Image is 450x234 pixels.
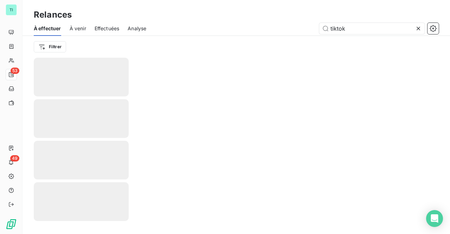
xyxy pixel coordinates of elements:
[34,8,72,21] h3: Relances
[426,210,443,227] div: Open Intercom Messenger
[319,23,425,34] input: Rechercher
[95,25,120,32] span: Effectuées
[6,219,17,230] img: Logo LeanPay
[34,25,61,32] span: À effectuer
[128,25,146,32] span: Analyse
[70,25,86,32] span: À venir
[34,41,66,52] button: Filtrer
[10,155,19,162] span: 49
[11,68,19,74] span: 53
[6,4,17,15] div: TI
